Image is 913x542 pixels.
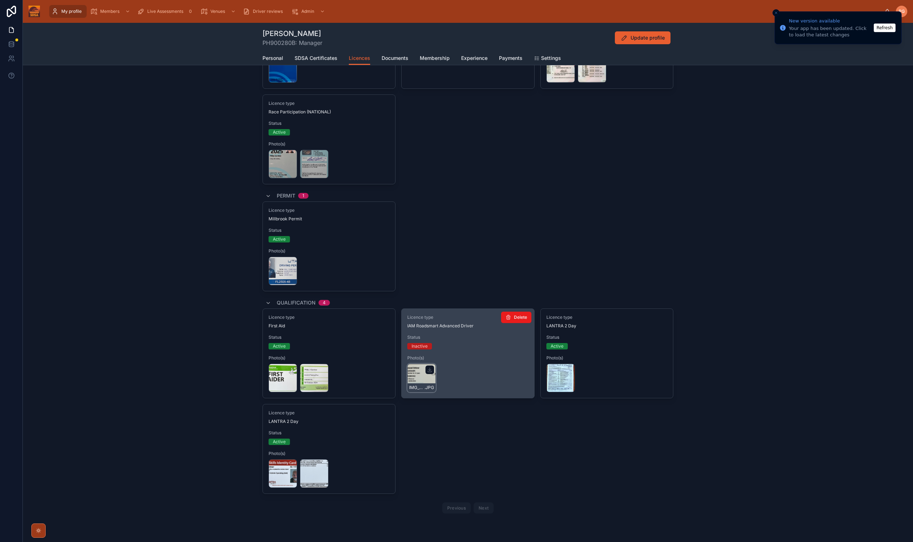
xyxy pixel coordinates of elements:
span: Photo(s) [269,355,389,361]
span: Venues [210,9,225,14]
div: Active [273,439,286,445]
span: Admin [301,9,314,14]
span: Millbrook Permit [269,216,302,222]
span: Licence type [269,101,389,106]
button: Delete [501,312,531,323]
span: Licence type [269,315,389,320]
span: PH900280B: Manager [262,39,322,47]
span: Photo(s) [269,248,389,254]
span: IAM Roadsmart Advanced Driver [407,323,474,329]
span: First Aid [269,323,285,329]
div: Active [273,343,286,349]
span: Status [546,334,667,340]
span: Update profile [631,34,665,41]
span: Photo(s) [269,451,389,456]
span: Status [269,430,389,436]
span: Photo(s) [407,355,528,361]
div: 0 [186,7,195,16]
span: Members [100,9,119,14]
span: Race Participation (NATIONAL) [269,109,331,115]
span: Status [269,334,389,340]
div: Inactive [412,343,428,349]
span: Settings [541,55,561,62]
a: Personal [262,52,283,66]
button: Update profile [615,31,670,44]
span: Driver reviews [253,9,283,14]
a: Live Assessments0 [135,5,197,18]
span: Membership [420,55,450,62]
span: .JPG [424,385,434,390]
span: Delete [514,315,527,320]
div: New version available [789,17,872,25]
span: Licence type [269,410,389,416]
span: Status [269,121,389,126]
button: Close toast [772,9,780,16]
span: Photo(s) [269,141,389,147]
a: My profile [49,5,87,18]
a: Documents [382,52,408,66]
span: Licence type [546,315,667,320]
div: Active [551,343,563,349]
span: Payments [499,55,522,62]
span: LANTRA 2 Day [269,419,299,424]
a: Members [88,5,134,18]
a: Membership [420,52,450,66]
span: Licence type [407,315,528,320]
span: SDSA Certificates [295,55,337,62]
div: 4 [323,300,326,306]
span: Experience [461,55,488,62]
span: PG [899,9,905,14]
a: Venues [198,5,239,18]
div: scrollable content [46,4,884,19]
span: Permit [277,192,295,199]
span: Status [269,227,389,233]
button: Refresh [874,24,896,32]
span: Status [407,334,528,340]
span: IMG_2334 [409,385,424,390]
a: Settings [534,52,561,66]
a: Experience [461,52,488,66]
a: Driver reviews [241,5,288,18]
span: Live Assessments [147,9,183,14]
span: Photo(s) [546,355,667,361]
div: Your app has been updated. Click to load the latest changes [789,25,872,38]
span: Licence type [269,208,389,213]
div: Active [273,129,286,135]
a: SDSA Certificates [295,52,337,66]
span: Documents [382,55,408,62]
div: 1 [302,193,304,199]
span: Personal [262,55,283,62]
span: LANTRA 2 Day [546,323,576,329]
img: App logo [29,6,40,17]
h1: [PERSON_NAME] [262,29,322,39]
a: Admin [289,5,328,18]
span: My profile [61,9,82,14]
span: Qualification [277,299,316,306]
a: Licences [349,52,370,65]
a: Payments [499,52,522,66]
div: Active [273,236,286,242]
span: Licences [349,55,370,62]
